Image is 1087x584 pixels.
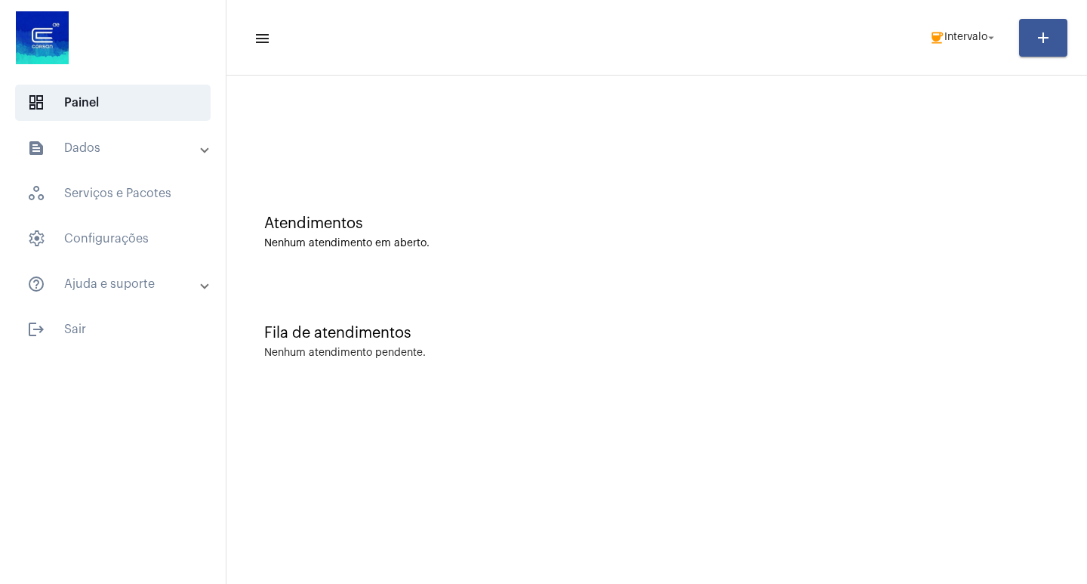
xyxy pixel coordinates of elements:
[15,85,211,121] span: Painel
[12,8,72,68] img: d4669ae0-8c07-2337-4f67-34b0df7f5ae4.jpeg
[920,23,1007,53] button: Intervalo
[27,275,45,293] mat-icon: sidenav icon
[264,215,1049,232] div: Atendimentos
[15,311,211,348] span: Sair
[264,238,1049,249] div: Nenhum atendimento em aberto.
[984,31,998,45] mat-icon: arrow_drop_down
[27,320,45,338] mat-icon: sidenav icon
[27,139,45,157] mat-icon: sidenav icon
[27,94,45,112] span: sidenav icon
[9,266,226,302] mat-expansion-panel-header: sidenav iconAjuda e suporte
[27,275,202,293] mat-panel-title: Ajuda e suporte
[15,175,211,212] span: Serviços e Pacotes
[254,29,269,48] mat-icon: sidenav icon
[929,30,944,45] mat-icon: coffee
[264,325,1049,341] div: Fila de atendimentos
[944,32,987,43] span: Intervalo
[1034,29,1052,47] mat-icon: add
[9,130,226,166] mat-expansion-panel-header: sidenav iconDados
[15,221,211,257] span: Configurações
[27,230,45,248] span: sidenav icon
[27,139,202,157] mat-panel-title: Dados
[27,184,45,202] span: sidenav icon
[264,348,426,359] div: Nenhum atendimento pendente.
